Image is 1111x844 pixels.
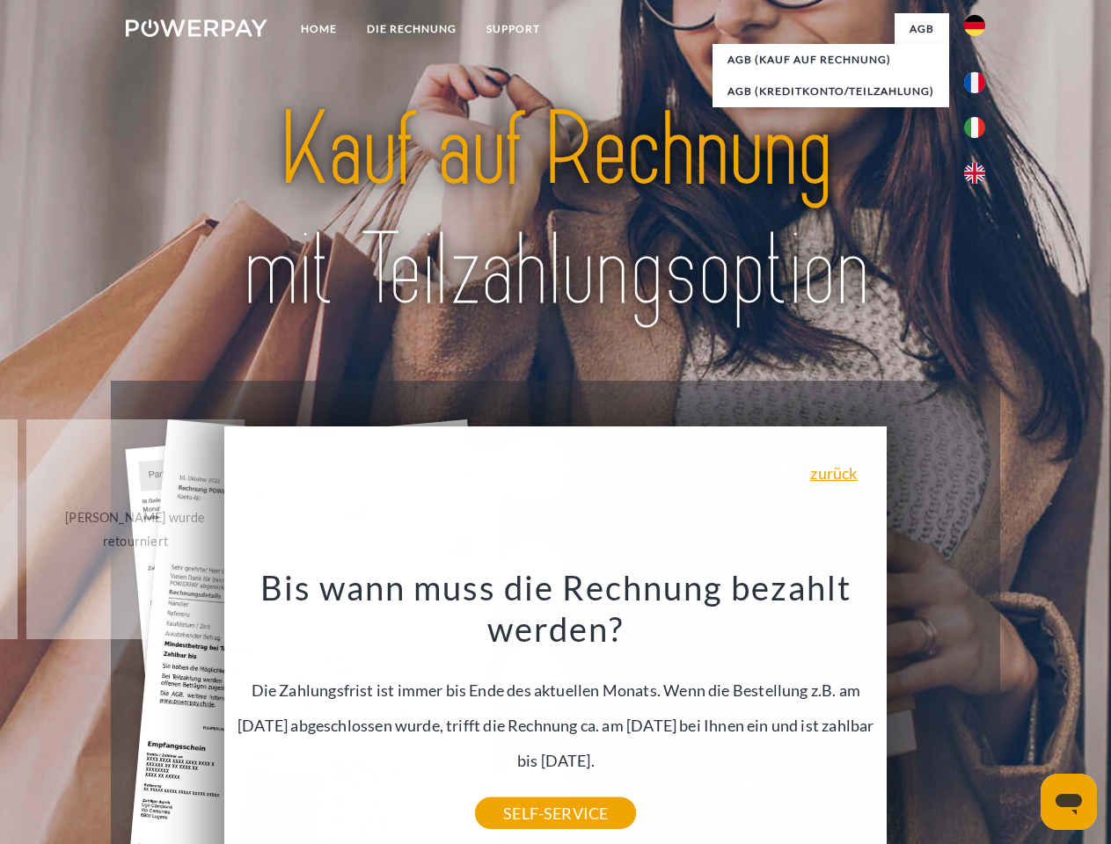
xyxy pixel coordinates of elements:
[352,13,471,45] a: DIE RECHNUNG
[286,13,352,45] a: Home
[964,163,985,184] img: en
[235,566,877,813] div: Die Zahlungsfrist ist immer bis Ende des aktuellen Monats. Wenn die Bestellung z.B. am [DATE] abg...
[37,506,235,553] div: [PERSON_NAME] wurde retourniert
[810,465,857,481] a: zurück
[713,44,949,76] a: AGB (Kauf auf Rechnung)
[964,72,985,93] img: fr
[964,117,985,138] img: it
[235,566,877,651] h3: Bis wann muss die Rechnung bezahlt werden?
[471,13,555,45] a: SUPPORT
[964,15,985,36] img: de
[126,19,267,37] img: logo-powerpay-white.svg
[168,84,943,337] img: title-powerpay_de.svg
[475,797,636,829] a: SELF-SERVICE
[713,76,949,107] a: AGB (Kreditkonto/Teilzahlung)
[1041,774,1097,830] iframe: Schaltfläche zum Öffnen des Messaging-Fensters
[895,13,949,45] a: agb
